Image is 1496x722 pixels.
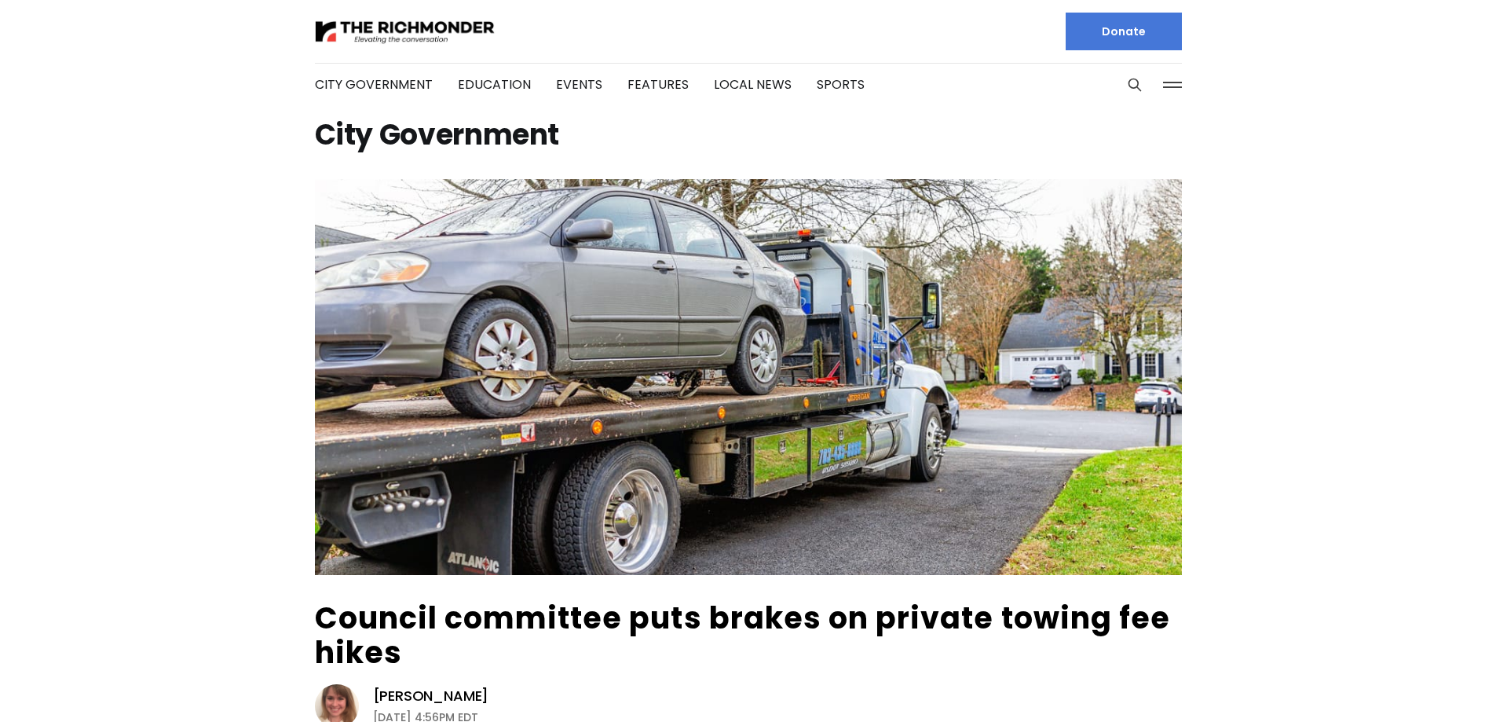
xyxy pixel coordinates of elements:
a: [PERSON_NAME] [373,687,489,706]
a: Local News [714,75,792,93]
a: Council committee puts brakes on private towing fee hikes [315,597,1171,673]
a: Sports [817,75,865,93]
a: City Government [315,75,433,93]
img: The Richmonder [315,18,496,46]
iframe: portal-trigger [1103,645,1496,722]
a: Education [458,75,531,93]
h1: City Government [315,123,1182,148]
a: Events [556,75,602,93]
button: Search this site [1123,73,1147,97]
a: Features [627,75,689,93]
a: Donate [1066,13,1182,50]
